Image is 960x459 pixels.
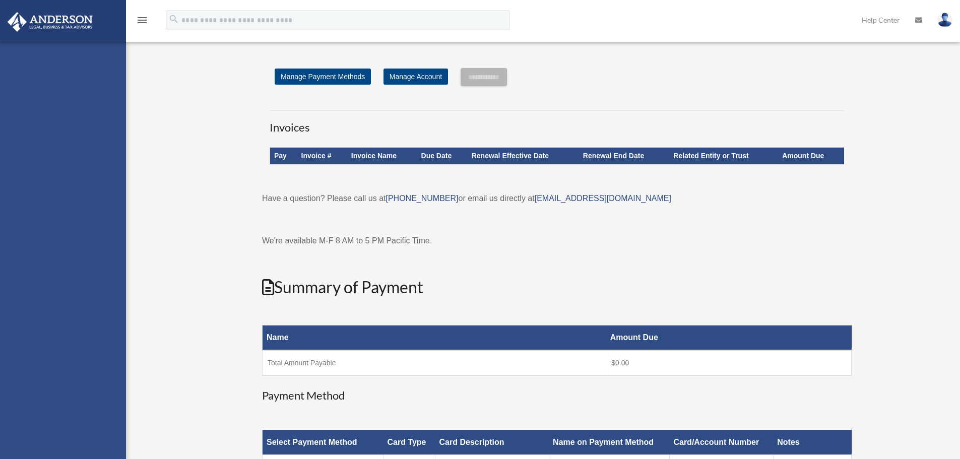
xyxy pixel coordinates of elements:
th: Name on Payment Method [549,430,669,454]
a: [EMAIL_ADDRESS][DOMAIN_NAME] [535,194,671,203]
img: Anderson Advisors Platinum Portal [5,12,96,32]
th: Card Type [383,430,435,454]
th: Amount Due [778,148,844,165]
th: Amount Due [606,325,852,351]
h3: Invoices [270,110,844,136]
p: Have a question? Please call us at or email us directly at [262,191,852,206]
th: Invoice # [297,148,347,165]
a: [PHONE_NUMBER] [386,194,458,203]
h3: Payment Method [262,388,852,404]
th: Due Date [417,148,468,165]
h2: Summary of Payment [262,276,852,299]
th: Renewal Effective Date [468,148,579,165]
a: Manage Payment Methods [275,69,371,85]
td: Total Amount Payable [263,350,606,375]
th: Card/Account Number [669,430,773,454]
th: Name [263,325,606,351]
th: Pay [270,148,297,165]
th: Notes [773,430,851,454]
i: search [168,14,179,25]
th: Renewal End Date [579,148,669,165]
th: Card Description [435,430,549,454]
p: We're available M-F 8 AM to 5 PM Pacific Time. [262,234,852,248]
a: menu [136,18,148,26]
td: $0.00 [606,350,852,375]
th: Invoice Name [347,148,417,165]
a: Manage Account [383,69,448,85]
th: Related Entity or Trust [669,148,778,165]
img: User Pic [937,13,952,27]
th: Select Payment Method [263,430,383,454]
i: menu [136,14,148,26]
